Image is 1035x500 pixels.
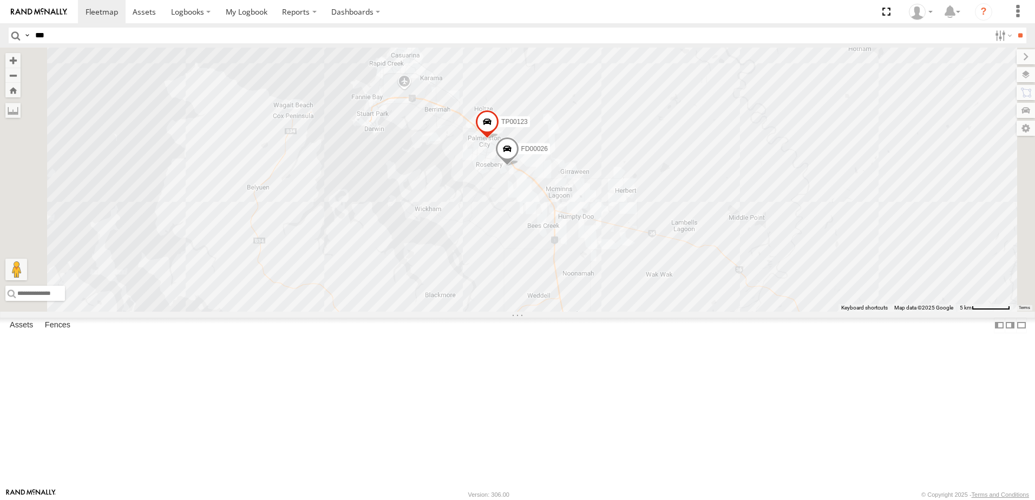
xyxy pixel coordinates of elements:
label: Hide Summary Table [1016,318,1027,333]
button: Map scale: 5 km per 67 pixels [957,304,1013,312]
a: Visit our Website [6,489,56,500]
label: Search Filter Options [991,28,1014,43]
label: Map Settings [1017,121,1035,136]
span: Map data ©2025 Google [894,305,953,311]
label: Search Query [23,28,31,43]
a: Terms and Conditions [972,491,1029,498]
label: Dock Summary Table to the Left [994,318,1005,333]
label: Fences [40,318,76,333]
label: Dock Summary Table to the Right [1005,318,1016,333]
div: Version: 306.00 [468,491,509,498]
div: © Copyright 2025 - [921,491,1029,498]
button: Zoom in [5,53,21,68]
label: Measure [5,103,21,118]
span: TP00123 [501,118,528,126]
button: Drag Pegman onto the map to open Street View [5,259,27,280]
button: Keyboard shortcuts [841,304,888,312]
a: Terms (opens in new tab) [1019,306,1030,310]
label: Assets [4,318,38,333]
button: Zoom out [5,68,21,83]
button: Zoom Home [5,83,21,97]
span: FD00026 [521,145,548,153]
i: ? [975,3,992,21]
div: John Oneill [905,4,936,20]
span: 5 km [960,305,972,311]
img: rand-logo.svg [11,8,67,16]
